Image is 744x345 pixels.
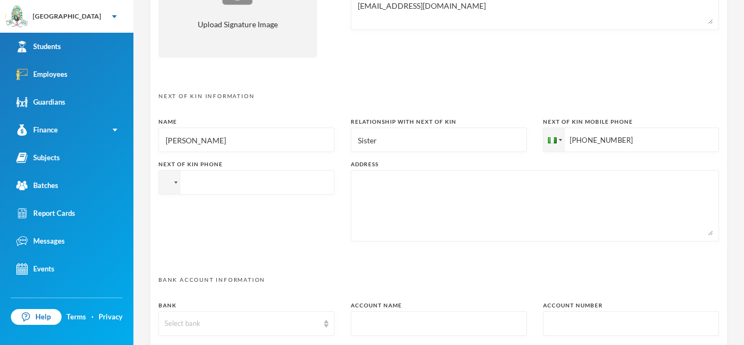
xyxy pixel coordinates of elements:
a: Privacy [99,312,123,323]
div: Messages [16,235,65,247]
div: Account Name [351,301,527,310]
p: Next Of Kin Information [158,92,719,100]
a: Help [11,309,62,325]
div: Report Cards [16,208,75,219]
span: Upload Signature Image [198,19,278,30]
div: Events [16,263,54,275]
div: Bank [158,301,334,310]
div: Next of Kin Phone [158,160,334,168]
div: Finance [16,124,58,136]
div: Guardians [16,96,65,108]
div: · [92,312,94,323]
div: Relationship with next of kin [351,118,527,126]
div: Batches [16,180,58,191]
img: logo [6,6,28,28]
a: Terms [66,312,86,323]
div: Name [158,118,334,126]
div: Students [16,41,61,52]
div: Nigeria: + 234 [544,128,564,152]
div: Account Number [543,301,719,310]
div: Subjects [16,152,60,164]
div: Address [351,160,719,168]
div: [GEOGRAPHIC_DATA] [33,11,101,21]
div: Employees [16,69,68,80]
div: Next of Kin Mobile Phone [543,118,719,126]
p: Bank account Information [158,276,719,284]
div: Select bank [164,318,319,329]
